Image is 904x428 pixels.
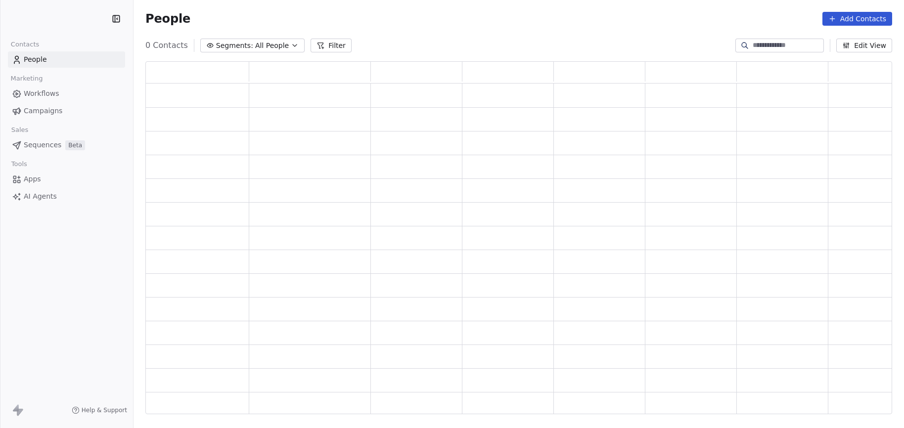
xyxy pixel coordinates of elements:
span: Sequences [24,140,61,150]
span: Marketing [6,71,47,86]
span: Beta [65,140,85,150]
span: People [145,11,190,26]
button: Filter [311,39,352,52]
button: Edit View [836,39,892,52]
span: All People [255,41,289,51]
span: Workflows [24,88,59,99]
a: AI Agents [8,188,125,205]
span: Tools [7,157,31,171]
span: Segments: [216,41,253,51]
span: Contacts [6,37,44,52]
a: People [8,51,125,68]
span: 0 Contacts [145,40,188,51]
span: Help & Support [82,406,127,414]
a: Campaigns [8,103,125,119]
span: People [24,54,47,65]
a: SequencesBeta [8,137,125,153]
span: Apps [24,174,41,184]
a: Workflows [8,86,125,102]
span: Campaigns [24,106,62,116]
span: Sales [7,123,33,137]
a: Help & Support [72,406,127,414]
a: Apps [8,171,125,187]
button: Add Contacts [822,12,892,26]
span: AI Agents [24,191,57,202]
